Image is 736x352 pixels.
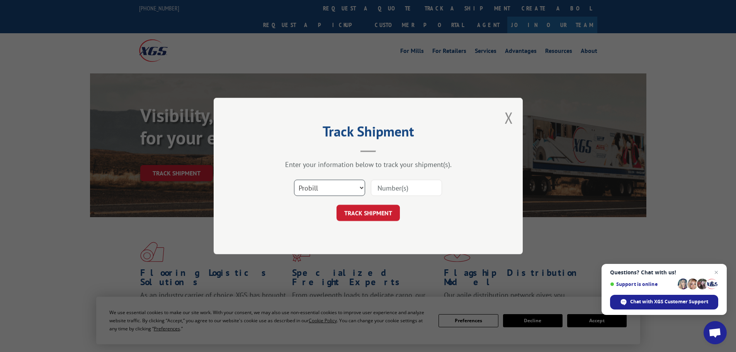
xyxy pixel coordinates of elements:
[610,281,675,287] span: Support is online
[252,160,484,169] div: Enter your information below to track your shipment(s).
[610,269,718,275] span: Questions? Chat with us!
[704,321,727,344] div: Open chat
[252,126,484,141] h2: Track Shipment
[505,107,513,128] button: Close modal
[712,268,721,277] span: Close chat
[337,205,400,221] button: TRACK SHIPMENT
[630,298,708,305] span: Chat with XGS Customer Support
[610,295,718,309] div: Chat with XGS Customer Support
[371,180,442,196] input: Number(s)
